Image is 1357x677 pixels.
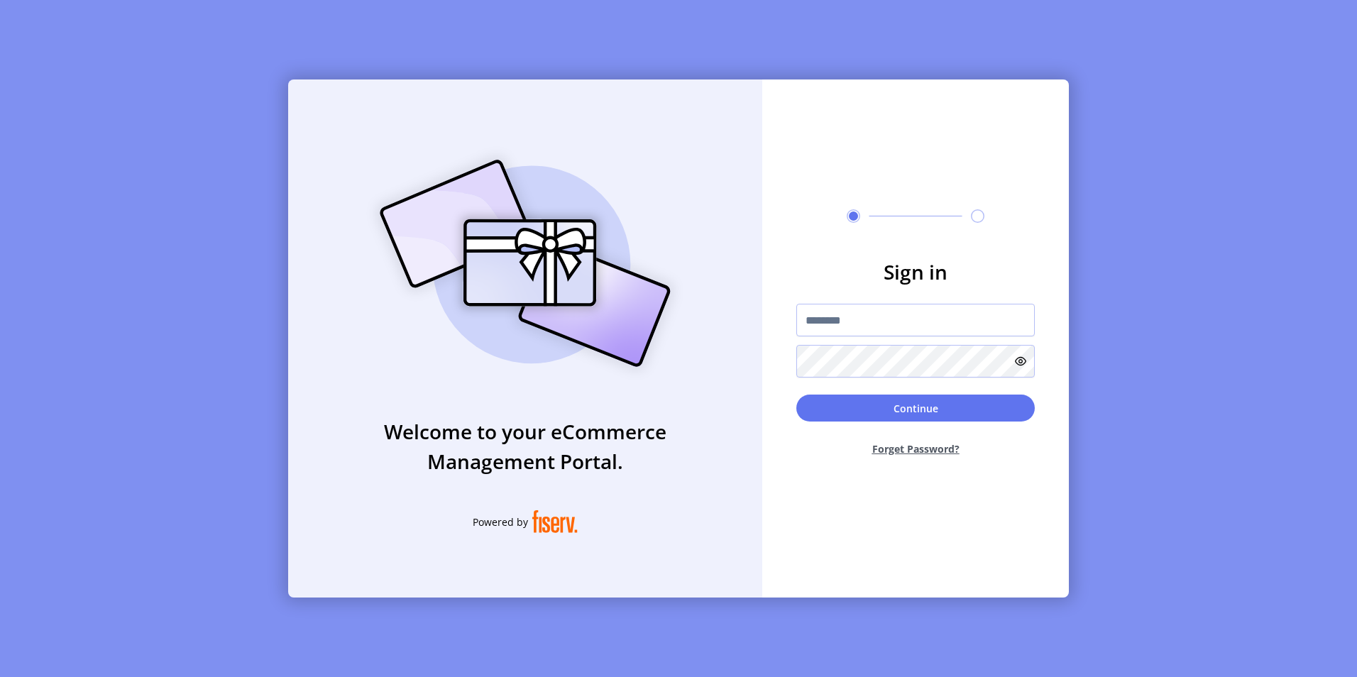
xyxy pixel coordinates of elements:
[358,144,692,382] img: card_Illustration.svg
[473,514,528,529] span: Powered by
[796,395,1035,422] button: Continue
[288,417,762,476] h3: Welcome to your eCommerce Management Portal.
[796,257,1035,287] h3: Sign in
[796,430,1035,468] button: Forget Password?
